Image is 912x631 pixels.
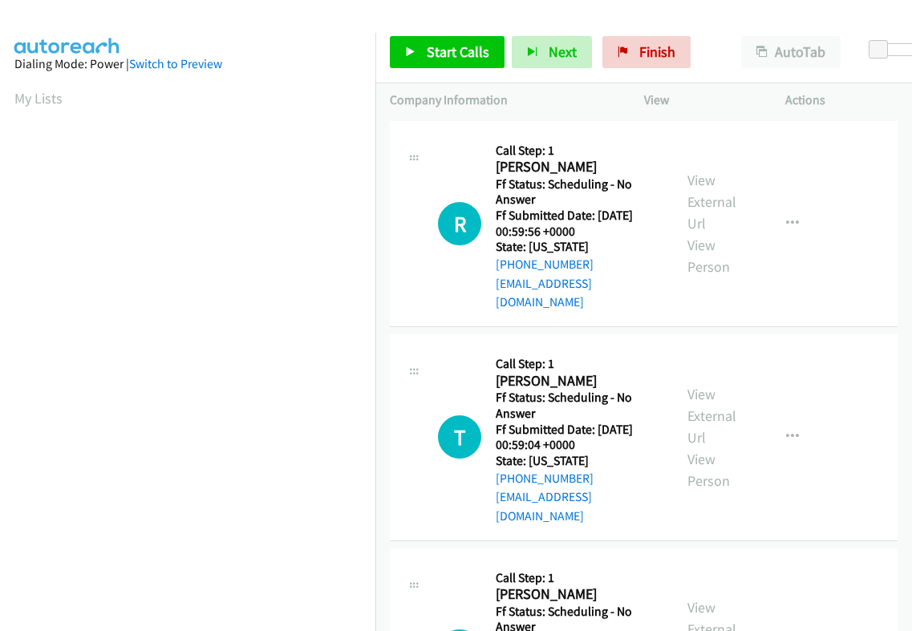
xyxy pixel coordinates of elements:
[687,171,736,233] a: View External Url
[14,89,63,107] a: My Lists
[496,372,651,390] h2: [PERSON_NAME]
[496,276,592,310] a: [EMAIL_ADDRESS][DOMAIN_NAME]
[438,415,481,459] h1: T
[496,471,594,486] a: [PHONE_NUMBER]
[129,56,222,71] a: Switch to Preview
[496,356,659,372] h5: Call Step: 1
[549,42,577,61] span: Next
[639,42,675,61] span: Finish
[496,390,659,421] h5: Ff Status: Scheduling - No Answer
[602,36,691,68] a: Finish
[438,415,481,459] div: The call is yet to be attempted
[390,36,505,68] a: Start Calls
[644,91,756,110] p: View
[496,208,659,239] h5: Ff Submitted Date: [DATE] 00:59:56 +0000
[687,236,730,276] a: View Person
[496,257,594,272] a: [PHONE_NUMBER]
[512,36,592,68] button: Next
[496,585,651,604] h2: [PERSON_NAME]
[438,202,481,245] div: The call is yet to be attempted
[496,143,659,159] h5: Call Step: 1
[496,239,659,255] h5: State: [US_STATE]
[496,570,659,586] h5: Call Step: 1
[741,36,841,68] button: AutoTab
[427,42,489,61] span: Start Calls
[14,55,361,74] div: Dialing Mode: Power |
[785,91,898,110] p: Actions
[496,489,592,524] a: [EMAIL_ADDRESS][DOMAIN_NAME]
[496,158,651,176] h2: [PERSON_NAME]
[496,176,659,208] h5: Ff Status: Scheduling - No Answer
[687,450,730,490] a: View Person
[496,453,659,469] h5: State: [US_STATE]
[390,91,615,110] p: Company Information
[438,202,481,245] h1: R
[496,422,659,453] h5: Ff Submitted Date: [DATE] 00:59:04 +0000
[687,385,736,447] a: View External Url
